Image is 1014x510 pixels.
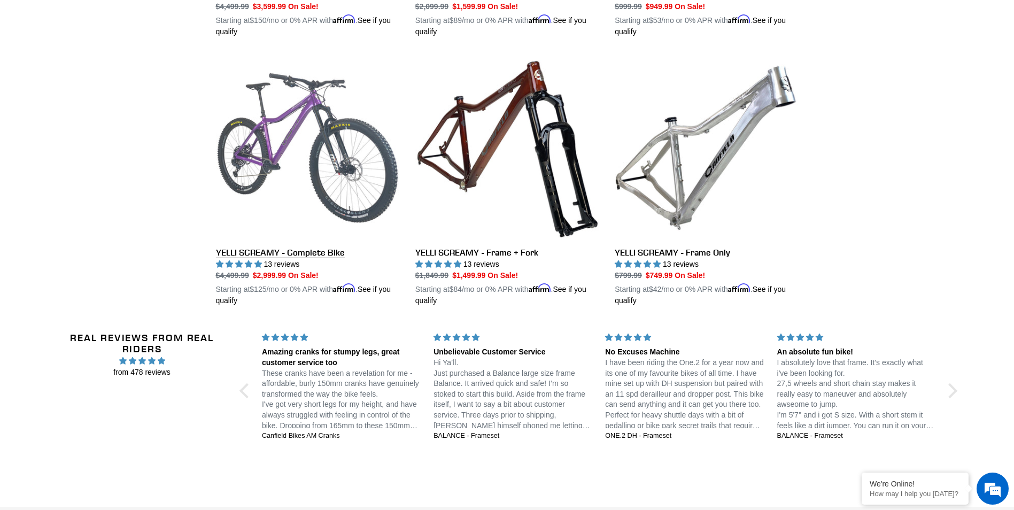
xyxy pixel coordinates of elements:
h2: Real Reviews from Real Riders [51,332,233,355]
div: Navigation go back [12,59,28,75]
textarea: Type your message and hit 'Enter' [5,292,204,329]
p: Hi Ya’ll. Just purchased a Balance large size frame Balance. It arrived quick and safe! I’m so st... [434,358,592,431]
span: We're online! [62,135,148,243]
p: These cranks have been a revelation for me - affordable, burly 150mm cranks have genuinely transf... [262,368,421,431]
div: 5 stars [605,332,764,343]
a: BALANCE - Frameset [777,431,936,441]
div: 5 stars [777,332,936,343]
p: I have been riding the One.2 for a year now and its one of my favourite bikes of all time. I have... [605,358,764,431]
div: Amazing cranks for stumpy legs, great customer service too [262,347,421,368]
div: Minimize live chat window [175,5,201,31]
div: 5 stars [262,332,421,343]
div: An absolute fun bike! [777,347,936,358]
a: Canfield Bikes AM Cranks [262,431,421,441]
div: We're Online! [870,480,961,488]
div: 5 stars [434,332,592,343]
span: from 478 reviews [51,367,233,378]
p: I absolutely love that frame. It's exactly what i've been looking for. 27,5 wheels and short chai... [777,358,936,431]
p: How may I help you today? [870,490,961,498]
span: 4.96 stars [51,355,233,367]
a: ONE.2 DH - Frameset [605,431,764,441]
a: BALANCE - Frameset [434,431,592,441]
img: d_696896380_company_1647369064580_696896380 [34,53,61,80]
div: No Excuses Machine [605,347,764,358]
div: Unbelievable Customer Service [434,347,592,358]
div: Chat with us now [72,60,196,74]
